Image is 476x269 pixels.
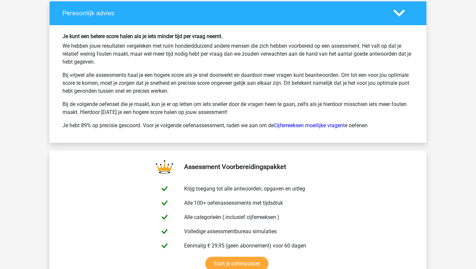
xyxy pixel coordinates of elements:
[62,33,414,39] h6: Je kunt een betere score halen als je iets minder tijd per vraag neemt.
[62,100,414,116] p: Bij de volgende oefenset die je maakt, kun je er op letten om iets sneller door de vragen heen te...
[62,9,383,17] h4: Persoonlijk advies
[62,71,414,95] p: Bij vrijwel alle assessments haal je een hogere score als je snel doorwerkt en daardoor meer vrag...
[62,122,414,130] p: Je hebt 89% op precisie gescoord. Voor je volgende oefenassessment, raden we aan om de te oefenen
[62,42,414,66] p: We hebben jouw resultaten vergeleken met ruim honderdduizend andere mensen die zich hebben voorbe...
[274,122,343,129] a: Cijferreeksen moeilijke vragen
